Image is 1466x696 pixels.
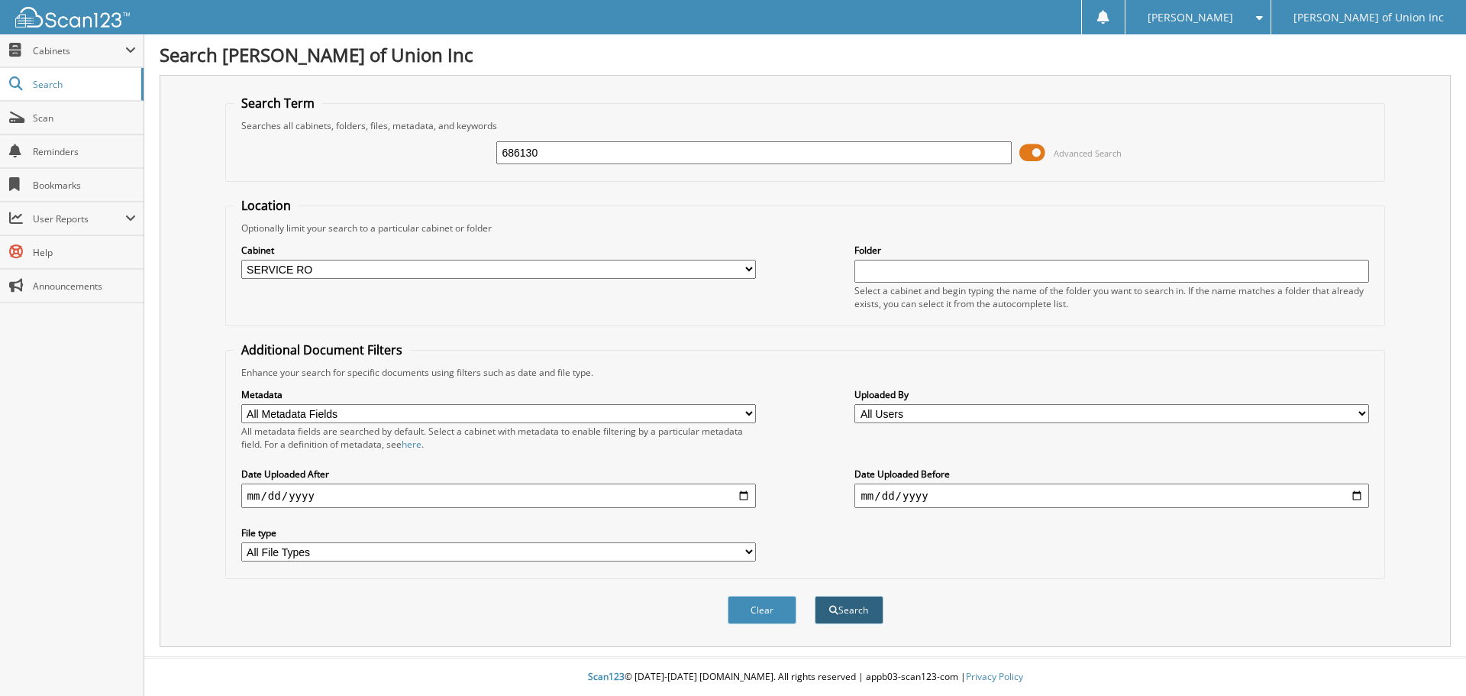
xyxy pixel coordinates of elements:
[241,526,756,539] label: File type
[1293,13,1444,22] span: [PERSON_NAME] of Union Inc
[241,468,756,481] label: Date Uploaded After
[1148,13,1233,22] span: [PERSON_NAME]
[854,388,1369,401] label: Uploaded By
[33,112,136,125] span: Scan
[966,670,1023,683] a: Privacy Policy
[234,342,410,358] legend: Additional Document Filters
[241,425,756,451] div: All metadata fields are searched by default. Select a cabinet with metadata to enable filtering b...
[854,284,1369,310] div: Select a cabinet and begin typing the name of the folder you want to search in. If the name match...
[854,484,1369,508] input: end
[33,280,136,293] span: Announcements
[234,197,299,214] legend: Location
[241,484,756,508] input: start
[241,244,756,257] label: Cabinet
[33,212,125,225] span: User Reports
[234,119,1377,132] div: Searches all cabinets, folders, files, metadata, and keywords
[33,78,134,91] span: Search
[234,222,1377,235] div: Optionally limit your search to a particular cabinet or folder
[33,179,136,192] span: Bookmarks
[160,42,1451,67] h1: Search [PERSON_NAME] of Union Inc
[15,7,130,28] img: scan123-logo-white.svg
[402,438,421,451] a: here
[728,596,796,624] button: Clear
[854,468,1369,481] label: Date Uploaded Before
[33,44,125,57] span: Cabinets
[588,670,625,683] span: Scan123
[241,388,756,401] label: Metadata
[234,95,322,112] legend: Search Term
[854,244,1369,257] label: Folder
[815,596,883,624] button: Search
[33,246,136,259] span: Help
[144,659,1466,696] div: © [DATE]-[DATE] [DOMAIN_NAME]. All rights reserved | appb03-scan123-com |
[33,145,136,158] span: Reminders
[1054,147,1122,159] span: Advanced Search
[234,366,1377,379] div: Enhance your search for specific documents using filters such as date and file type.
